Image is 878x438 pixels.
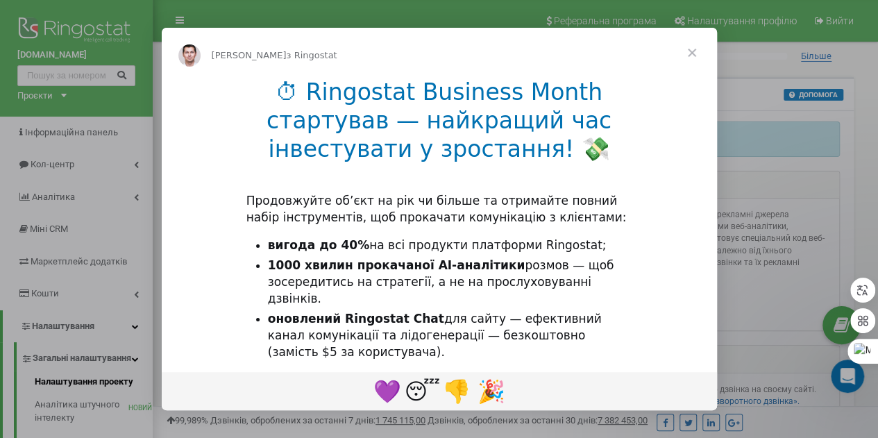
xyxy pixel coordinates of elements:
[268,258,614,305] font: розмов — щоб зосередитись на стратегії, а не на прослуховуванні дзвінків.
[268,312,444,326] font: оновлений Ringostat Chat
[212,50,287,60] font: [PERSON_NAME]
[405,378,440,405] font: 😴
[405,374,439,407] span: реакція на сон
[369,238,606,252] font: на всі продукти платформи Ringostat;
[667,28,717,78] span: Закрити
[268,238,369,252] font: вигода до 40%
[370,374,405,407] span: реакція пурпурового серця
[246,194,627,224] font: Продовжуйте об’єкт на рік чи більше та отримайте повний набір інструментів, щоб прокачати комунік...
[178,44,201,67] img: Зображення профілю для Євгена
[267,78,611,162] font: ⏱ Ringostat Business Month стартував — найкращий час інвестувати у зростання! 💸
[443,378,471,405] font: 👎
[478,378,505,405] font: 🎉
[474,374,509,407] span: реакція Тада
[439,374,474,407] span: 1 реакція
[287,50,337,60] font: з Ringostat
[373,378,401,405] font: 💜
[268,258,525,272] font: 1000 хвилин прокачаної AI-аналітики
[268,312,602,359] font: для сайту — ефективний канал комунікації та лідогенерації — безкоштовно (замість $5 за користувача).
